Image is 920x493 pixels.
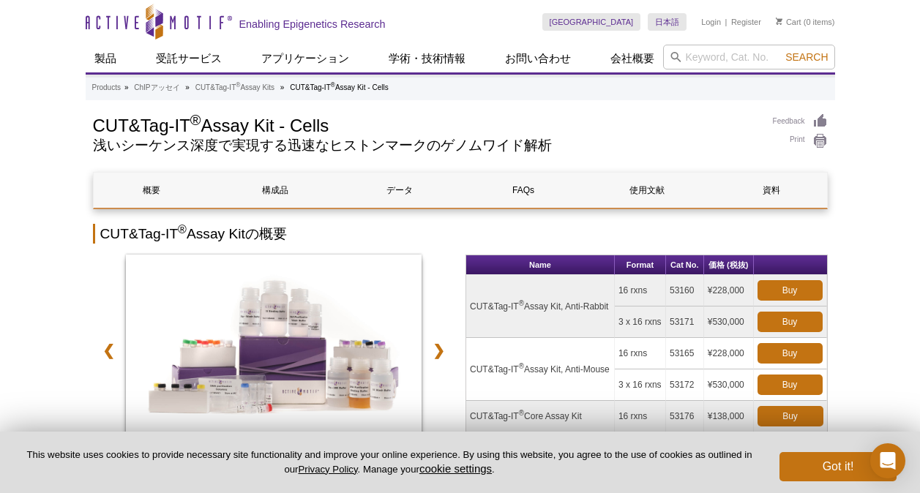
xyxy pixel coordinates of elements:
td: ¥530,000 [704,369,754,401]
button: cookie settings [419,462,492,475]
sup: ® [331,81,335,89]
a: ❯ [423,334,455,367]
button: Got it! [779,452,897,481]
span: Search [785,51,828,63]
a: 製品 [86,45,125,72]
a: ❮ [93,334,124,367]
button: Search [781,50,832,64]
li: | [725,13,728,31]
td: CUT&Tag-IT Assay Kit, Anti-Rabbit [466,275,615,338]
a: Products [92,81,121,94]
sup: ® [519,409,524,417]
a: データ [341,173,457,208]
td: 3 x 16 rxns [615,369,666,401]
input: Keyword, Cat. No. [663,45,835,69]
sup: ® [236,81,240,89]
td: ¥138,000 [704,401,754,432]
img: Your Cart [776,18,782,25]
h2: 浅いシーケンス深度で実現する迅速なヒストンマークのゲノムワイド解析 [93,139,758,152]
td: 53176 [666,401,704,432]
td: ¥228,000 [704,275,754,306]
sup: ® [519,299,524,307]
a: Privacy Policy [298,464,357,475]
a: 概要 [94,173,210,208]
td: 53172 [666,369,704,401]
a: ChIPアッセイ [134,81,179,94]
img: CUT&Tag-IT Assay Kit [126,255,422,452]
sup: ® [519,362,524,370]
li: CUT&Tag-IT Assay Kit - Cells [290,83,389,91]
a: アプリケーション [253,45,358,72]
td: ¥530,000 [704,306,754,338]
li: » [124,83,129,91]
th: Name [466,255,615,275]
a: Feedback [773,113,828,129]
a: FAQs [465,173,581,208]
a: 学術・技術情報 [380,45,474,72]
li: » [185,83,190,91]
li: » [280,83,285,91]
a: 資料 [713,173,829,208]
sup: ® [277,431,282,439]
td: ¥228,000 [704,338,754,369]
sup: ® [178,223,187,236]
td: 16 rxns [615,338,666,369]
a: [GEOGRAPHIC_DATA] [542,13,641,31]
td: 53160 [666,275,704,306]
a: 日本語 [648,13,687,31]
a: Buy [758,406,823,426]
a: 受託サービス [147,45,231,72]
p: This website uses cookies to provide necessary site functionality and improve your online experie... [23,448,755,476]
li: (0 items) [776,13,835,31]
h1: CUT&Tag-IT Assay Kit - Cells [93,113,758,135]
a: Buy [758,280,823,301]
td: 53165 [666,338,704,369]
th: Cat No. [666,255,704,275]
a: Cart [776,17,801,27]
a: Login [701,17,721,27]
h2: Enabling Epigenetics Research [239,18,386,31]
h2: CUT&Tag-IT Assay Kitの概要 [93,224,828,244]
a: CUT&Tag-IT Assay Kit [126,255,422,456]
a: Buy [758,312,823,332]
span: CUT&Tag-IT Assay Kit [129,431,419,445]
sup: ® [190,112,201,128]
a: Print [773,133,828,149]
a: 会社概要 [602,45,663,72]
th: 価格 (税抜) [704,255,754,275]
td: 16 rxns [615,401,666,432]
td: 3 x 16 rxns [615,306,666,338]
a: Buy [758,375,823,395]
a: Register [731,17,761,27]
td: 53171 [666,306,704,338]
a: お問い合わせ [496,45,580,72]
div: Open Intercom Messenger [870,443,905,478]
a: Buy [758,343,823,364]
td: 16 rxns [615,275,666,306]
td: CUT&Tag-IT Core Assay Kit [466,401,615,432]
a: 構成品 [217,173,334,208]
td: CUT&Tag-IT Assay Kit, Anti-Mouse [466,338,615,401]
th: Format [615,255,666,275]
a: 使用文献 [589,173,706,208]
a: CUT&Tag-IT®Assay Kits [195,81,274,94]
